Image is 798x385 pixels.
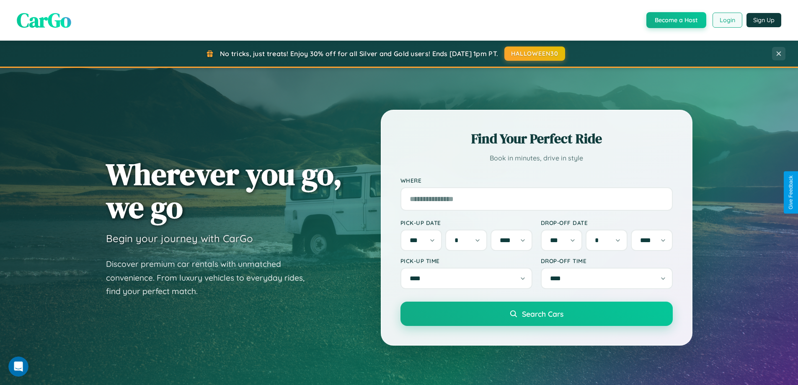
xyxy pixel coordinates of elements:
[400,219,532,226] label: Pick-up Date
[400,177,673,184] label: Where
[746,13,781,27] button: Sign Up
[400,302,673,326] button: Search Cars
[788,176,794,209] div: Give Feedback
[504,47,565,61] button: HALLOWEEN30
[522,309,563,318] span: Search Cars
[646,12,706,28] button: Become a Host
[541,219,673,226] label: Drop-off Date
[400,152,673,164] p: Book in minutes, drive in style
[17,6,71,34] span: CarGo
[106,232,253,245] h3: Begin your journey with CarGo
[400,257,532,264] label: Pick-up Time
[400,129,673,148] h2: Find Your Perfect Ride
[106,257,315,298] p: Discover premium car rentals with unmatched convenience. From luxury vehicles to everyday rides, ...
[8,357,28,377] iframe: Intercom live chat
[713,13,742,28] button: Login
[541,257,673,264] label: Drop-off Time
[106,158,342,224] h1: Wherever you go, we go
[220,49,498,58] span: No tricks, just treats! Enjoy 30% off for all Silver and Gold users! Ends [DATE] 1pm PT.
